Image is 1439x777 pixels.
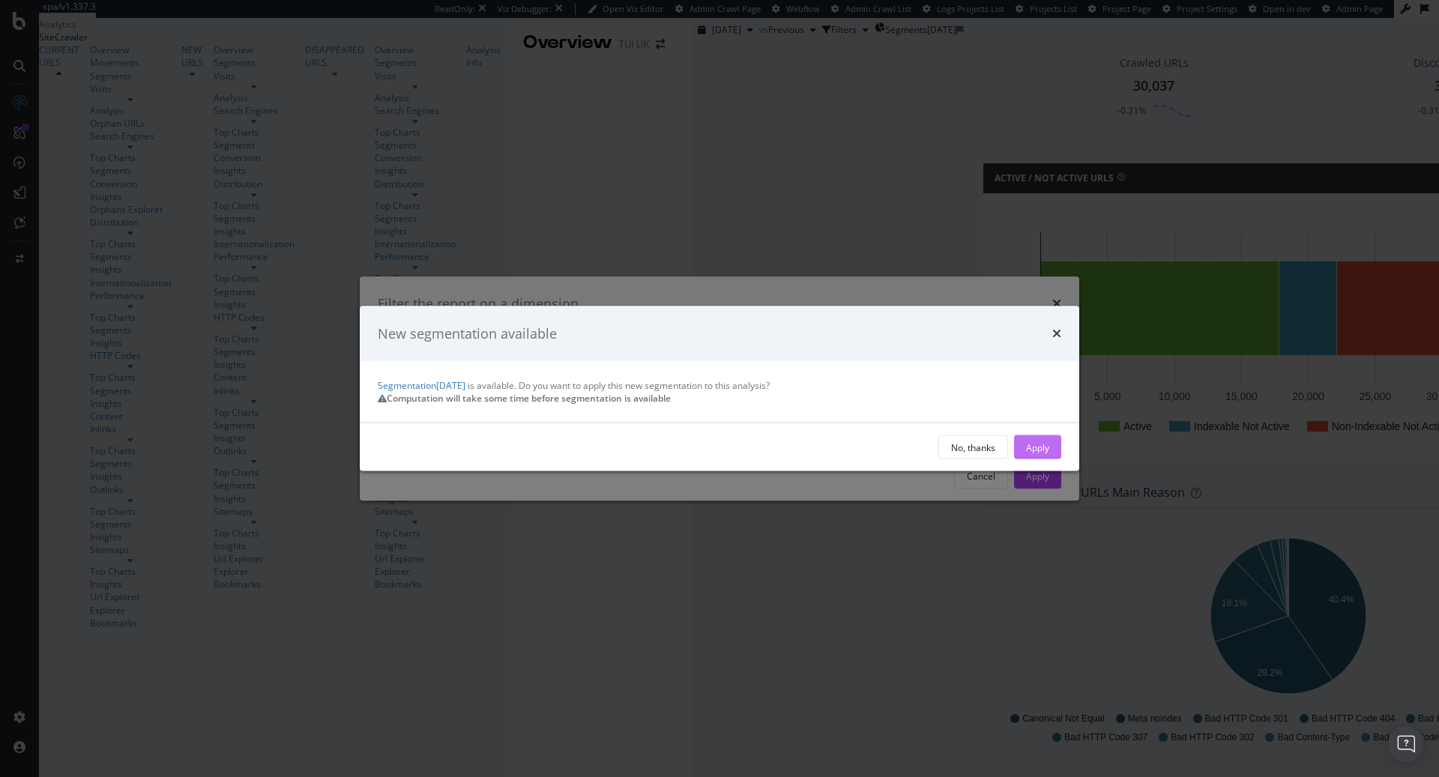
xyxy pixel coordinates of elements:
[938,435,1008,459] button: No, thanks
[951,441,995,453] div: No, thanks
[378,324,557,343] div: New segmentation available
[1388,726,1424,762] div: Open Intercom Messenger
[360,306,1079,471] div: modal
[1014,435,1061,459] button: Apply
[1052,324,1061,343] div: times
[1026,441,1049,453] div: Apply
[387,392,1061,405] div: Computation will take some time before segmentation is available
[360,361,1079,423] div: is available. Do you want to apply this new segmentation to this analysis?
[378,379,465,392] a: Segmentation[DATE]
[378,392,1061,405] div: warning banner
